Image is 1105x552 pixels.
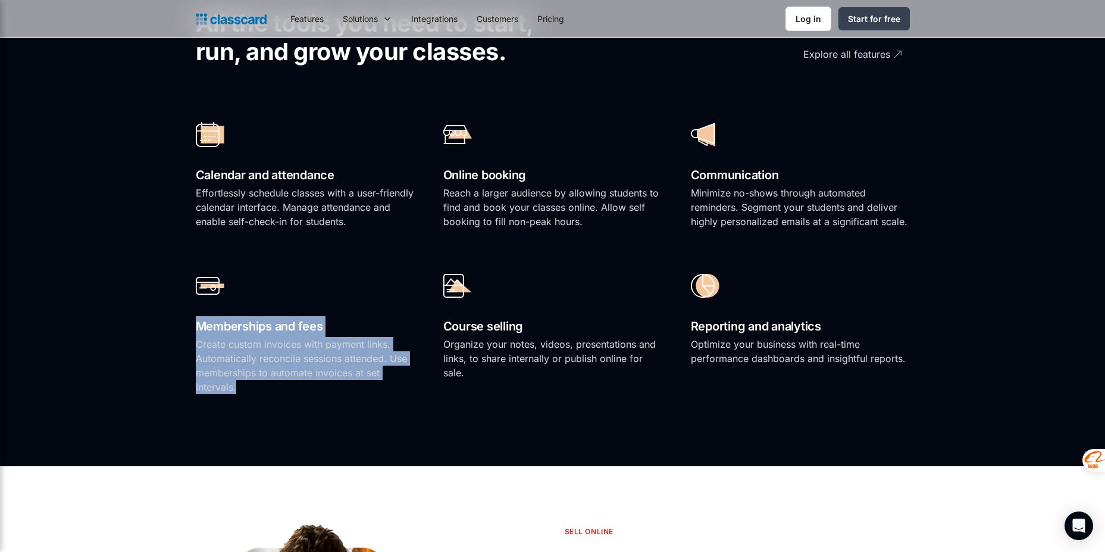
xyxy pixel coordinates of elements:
[803,38,890,61] div: Explore all features
[196,316,415,337] h2: Memberships and fees
[443,186,662,229] p: Reach a larger audience by allowing students to find and book your classes online. Allow self boo...
[691,316,910,337] h2: Reporting and analytics
[443,316,662,337] h2: Course selling
[691,186,910,229] p: Minimize no-shows through automated reminders. Segment your students and deliver highly personali...
[443,337,662,380] p: Organize your notes, videos, presentations and links, to share internally or publish online for s...
[796,13,821,25] div: Log in
[691,165,910,186] h2: Communication
[565,526,614,537] p: sell online
[1065,512,1093,540] div: Open Intercom Messenger
[281,5,333,32] a: Features
[443,165,662,186] h2: Online booking
[838,7,910,30] a: Start for free
[196,337,415,394] p: Create custom invoices with payment links. Automatically reconcile sessions attended. Use members...
[196,11,267,27] a: home
[848,13,900,25] div: Start for free
[343,13,378,25] div: Solutions
[333,5,402,32] div: Solutions
[528,5,574,32] a: Pricing
[196,165,415,186] h2: Calendar and attendance
[691,337,910,366] p: Optimize your business with real-time performance dashboards and insightful reports.
[196,186,415,229] p: Effortlessly schedule classes with a user-friendly calendar interface. Manage attendance and enab...
[402,5,467,32] a: Integrations
[737,38,904,71] a: Explore all features
[785,7,831,31] a: Log in
[467,5,528,32] a: Customers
